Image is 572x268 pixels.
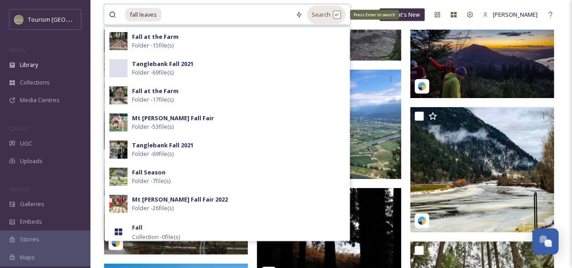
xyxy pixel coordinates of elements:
[20,139,32,148] span: UGC
[104,159,248,254] img: earthylittlewoman_17992289687170536.jpg
[20,217,42,226] span: Embeds
[132,141,194,149] strong: Tanglebank Fall 2021
[132,150,174,158] span: Folder - 69 file(s)
[111,238,120,247] img: snapsea-logo.png
[132,204,174,212] span: Folder - 26 file(s)
[14,15,24,24] img: Abbotsford_Snapsea.png
[132,33,179,41] strong: Fall at the Farm
[109,168,128,186] img: b369216c-8423-42ea-a257-aaeb07f40f00.jpg
[9,47,25,53] span: MEDIA
[350,10,399,20] div: Press Enter to search
[132,68,174,77] span: Folder - 69 file(s)
[132,114,214,122] strong: Mt [PERSON_NAME] Fall Fair
[9,186,30,193] span: WIDGETS
[410,107,556,232] img: nancy.on.the.trail_17927826263735018.jpg
[132,223,142,231] strong: Fall
[307,6,345,24] div: Search
[125,8,161,21] span: fall leaves
[109,195,128,213] img: e680448b-4df2-4132-b2a2-31a39968430d.jpg
[20,61,38,69] span: Library
[532,228,558,254] button: Open Chat
[493,10,538,19] span: [PERSON_NAME]
[28,15,109,24] span: Tourism [GEOGRAPHIC_DATA]
[132,168,165,176] strong: Fall Season
[132,60,194,68] strong: Tanglebank Fall 2021
[417,216,426,225] img: snapsea-logo.png
[132,195,228,203] strong: Mt [PERSON_NAME] Fall Fair 2022
[109,86,128,104] img: 7ee3c234-7fa6-4c7b-bcfc-7fdcc9e8ab2a.jpg
[478,6,542,24] a: [PERSON_NAME]
[20,253,35,262] span: Maps
[109,113,128,132] img: 07f0b177-6eea-4d06-b61e-fb09b1def64f.jpg
[20,157,43,165] span: Uploads
[109,32,128,50] img: b3dc3b80-04c4-4ac5-b0d9-81b74b3b1ec2.jpg
[132,233,180,241] span: Collection - 0 file(s)
[132,41,174,50] span: Folder - 15 file(s)
[379,9,425,21] a: What's New
[20,200,44,208] span: Galleries
[132,177,170,185] span: Folder - 7 file(s)
[410,16,556,98] img: nancy.on.the.trail_18095660503394740.jpg
[132,95,174,104] span: Folder - 17 file(s)
[132,87,179,95] strong: Fall at the Farm
[109,141,128,159] img: 2028c912-cd1e-48c2-b35e-3a2706728b88.jpg
[9,125,28,132] span: COLLECT
[20,96,60,104] span: Media Centres
[20,235,39,244] span: Stories
[132,122,174,131] span: Folder - 53 file(s)
[20,78,50,87] span: Collections
[417,82,426,91] img: snapsea-logo.png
